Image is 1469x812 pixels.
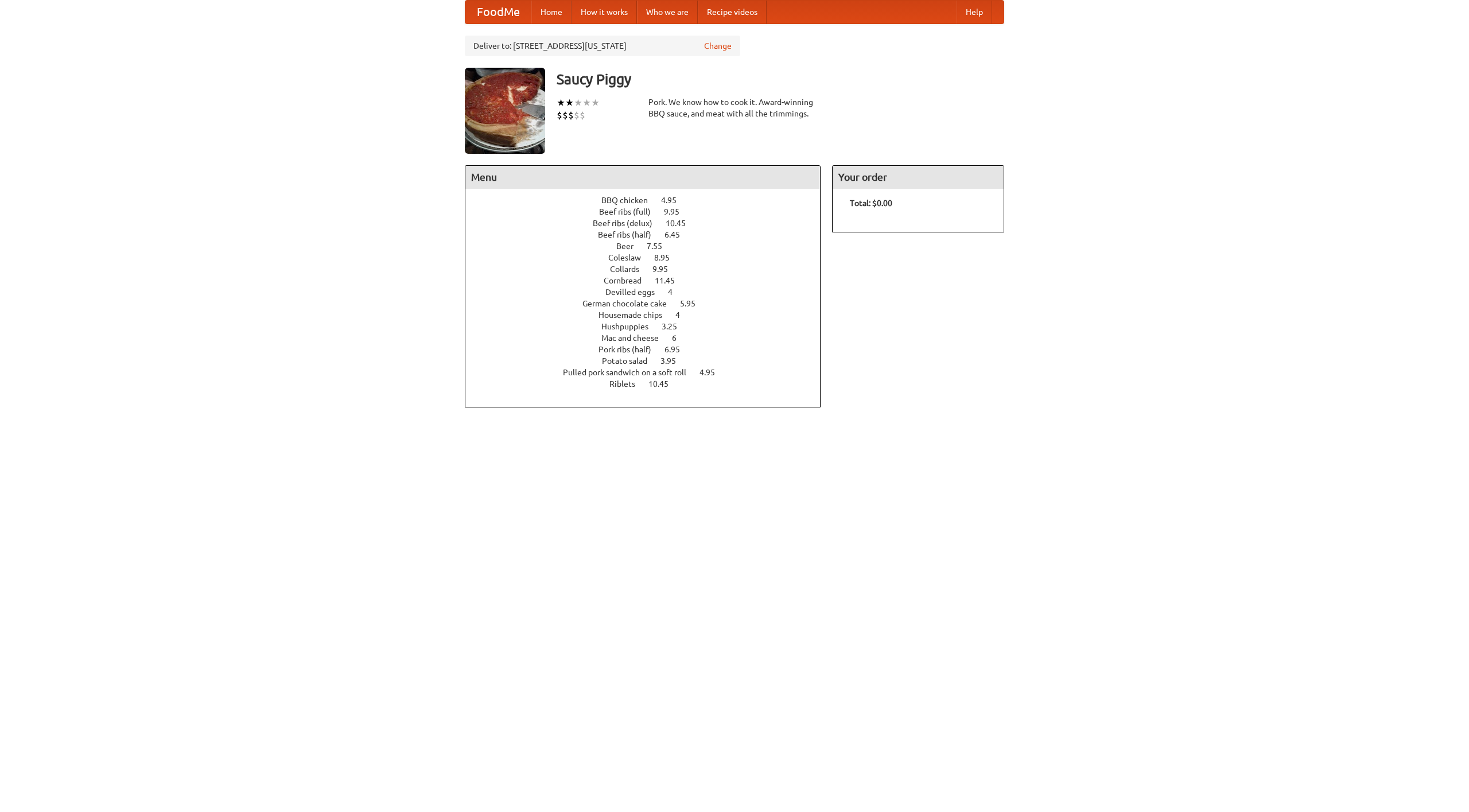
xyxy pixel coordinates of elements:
span: Pork ribs (half) [599,345,663,354]
span: Coleslaw [608,253,652,262]
span: 6.95 [664,345,691,354]
span: 6 [672,333,688,343]
a: Hushpuppies 3.25 [601,322,698,331]
span: 6.45 [664,230,691,239]
li: $ [574,109,580,122]
span: 5.95 [680,299,707,308]
a: Beef ribs (half) 6.45 [598,230,701,239]
span: Mac and cheese [601,333,670,343]
a: Beef ribs (delux) 10.45 [593,219,707,228]
span: Riblets [609,379,647,388]
span: Pulled pork sandwich on a soft roll [563,368,698,377]
a: Mac and cheese 6 [601,333,698,343]
h3: Saucy Piggy [557,68,1004,91]
span: Beef ribs (full) [599,207,662,216]
span: Hushpuppies [601,322,660,331]
h4: Your order [833,166,1004,189]
a: Beef ribs (full) 9.95 [599,207,701,216]
a: Riblets 10.45 [609,379,690,388]
li: ★ [557,96,565,109]
a: BBQ chicken 4.95 [601,196,698,205]
span: 4.95 [699,368,726,377]
span: 7.55 [647,242,674,251]
span: Beef ribs (delux) [593,219,664,228]
span: 9.95 [664,207,691,216]
li: ★ [565,96,574,109]
span: Cornbread [604,276,653,285]
span: Housemade chips [599,310,674,320]
li: ★ [591,96,600,109]
a: Devilled eggs 4 [605,287,694,297]
li: $ [562,109,568,122]
span: German chocolate cake [582,299,678,308]
li: $ [580,109,585,122]
a: Collards 9.95 [610,265,689,274]
span: 10.45 [648,379,680,388]
h4: Menu [465,166,820,189]
a: How it works [572,1,637,24]
span: 4 [675,310,691,320]
span: BBQ chicken [601,196,659,205]
li: $ [557,109,562,122]
a: Beer 7.55 [616,242,683,251]
a: Help [957,1,992,24]
span: 11.45 [655,276,686,285]
span: 4 [668,287,684,297]
a: Who we are [637,1,698,24]
span: 3.25 [662,322,689,331]
span: 4.95 [661,196,688,205]
a: Home [531,1,572,24]
span: 10.45 [666,219,697,228]
a: Pulled pork sandwich on a soft roll 4.95 [563,368,736,377]
a: German chocolate cake 5.95 [582,299,717,308]
span: Devilled eggs [605,287,666,297]
div: Deliver to: [STREET_ADDRESS][US_STATE] [465,36,740,56]
li: $ [568,109,574,122]
span: 9.95 [652,265,679,274]
a: Coleslaw 8.95 [608,253,691,262]
li: ★ [574,96,582,109]
a: Cornbread 11.45 [604,276,696,285]
span: Potato salad [602,356,659,366]
span: Beer [616,242,645,251]
img: angular.jpg [465,68,545,154]
a: FoodMe [465,1,531,24]
a: Housemade chips 4 [599,310,701,320]
li: ★ [582,96,591,109]
span: 8.95 [654,253,681,262]
b: Total: $0.00 [850,199,892,208]
div: Pork. We know how to cook it. Award-winning BBQ sauce, and meat with all the trimmings. [648,96,821,119]
a: Pork ribs (half) 6.95 [599,345,701,354]
a: Recipe videos [698,1,767,24]
span: Collards [610,265,651,274]
span: Beef ribs (half) [598,230,663,239]
a: Potato salad 3.95 [602,356,697,366]
span: 3.95 [660,356,687,366]
a: Change [704,40,732,52]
